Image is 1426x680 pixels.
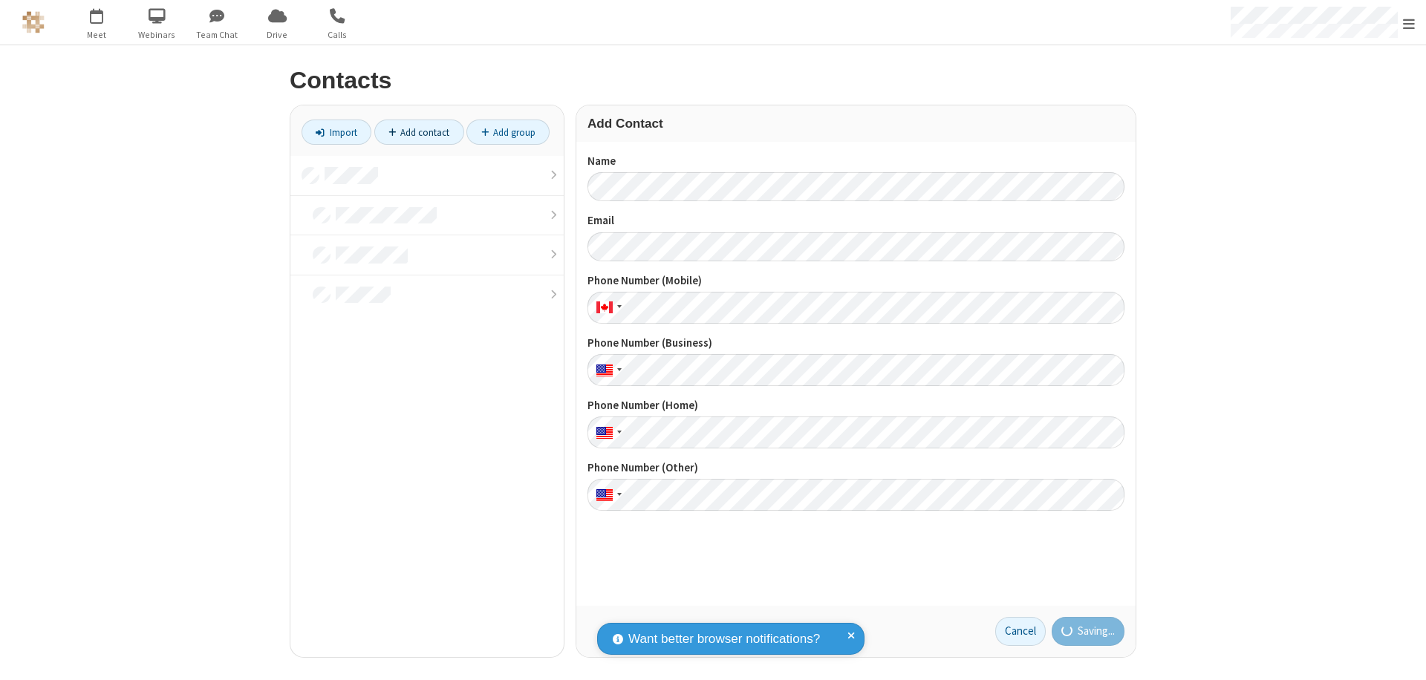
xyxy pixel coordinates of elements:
[302,120,371,145] a: Import
[587,479,626,511] div: United States: + 1
[189,28,245,42] span: Team Chat
[22,11,45,33] img: QA Selenium DO NOT DELETE OR CHANGE
[466,120,550,145] a: Add group
[587,460,1124,477] label: Phone Number (Other)
[628,630,820,649] span: Want better browser notifications?
[587,354,626,386] div: United States: + 1
[250,28,305,42] span: Drive
[374,120,464,145] a: Add contact
[1078,623,1115,640] span: Saving...
[995,617,1046,647] a: Cancel
[1052,617,1125,647] button: Saving...
[587,335,1124,352] label: Phone Number (Business)
[587,117,1124,131] h3: Add Contact
[69,28,125,42] span: Meet
[587,272,1124,290] label: Phone Number (Mobile)
[587,397,1124,414] label: Phone Number (Home)
[129,28,185,42] span: Webinars
[587,153,1124,170] label: Name
[587,212,1124,229] label: Email
[587,292,626,324] div: Canada: + 1
[587,416,626,448] div: United States: + 1
[310,28,365,42] span: Calls
[290,68,1136,94] h2: Contacts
